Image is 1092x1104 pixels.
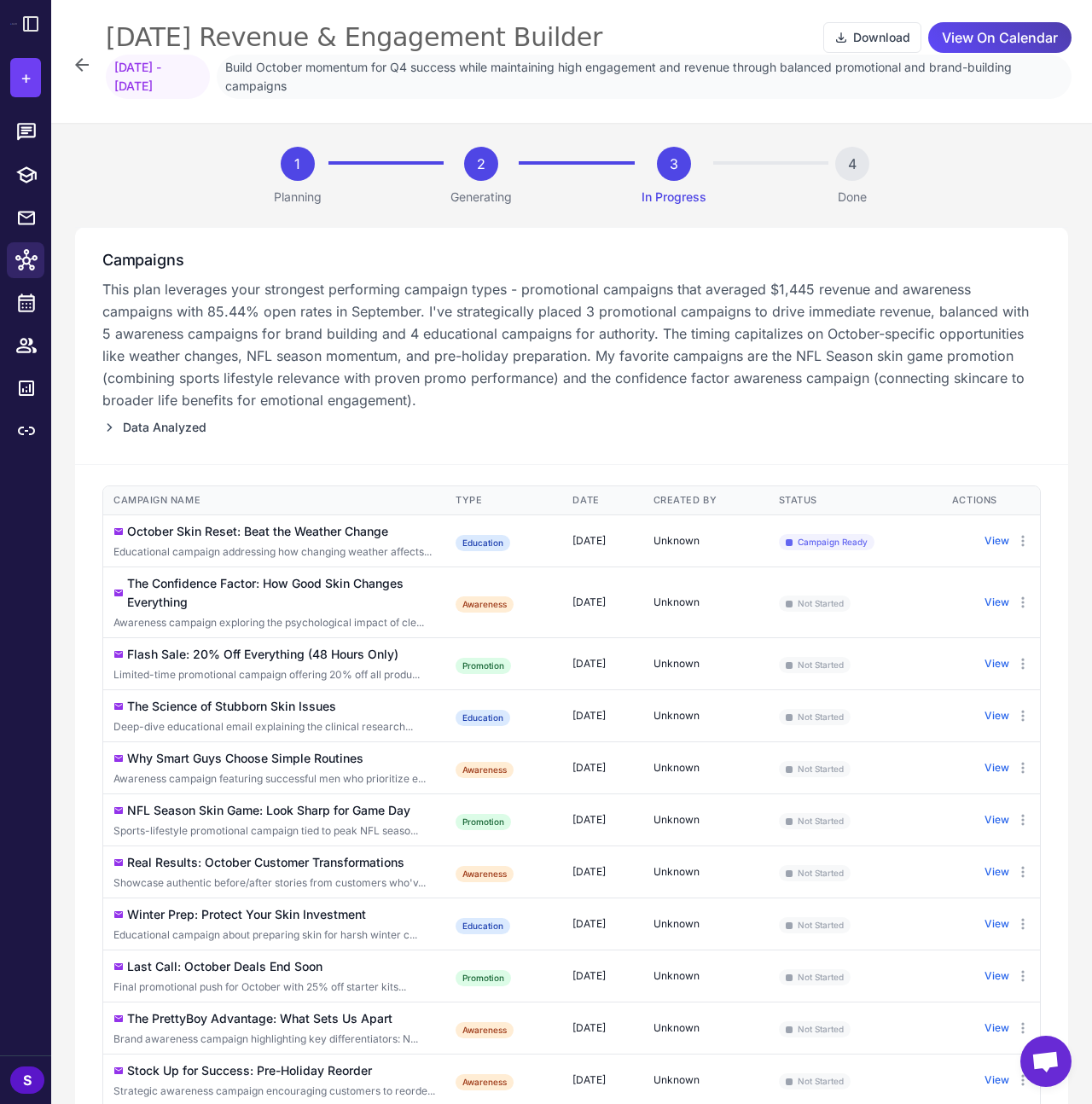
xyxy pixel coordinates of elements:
button: View [985,533,1009,549]
div: [DATE] Revenue & Engagement Builder [106,20,602,55]
div: Awareness [456,762,514,778]
div: Click to edit [113,979,435,995]
div: The PrettyBoy Advantage: What Sets Us Apart [127,1009,392,1028]
div: Unknown [653,864,758,880]
p: Generating [450,188,512,206]
div: Unknown [653,595,758,610]
div: The Science of Stubborn Skin Issues [127,697,336,716]
p: This plan leverages your strongest performing campaign types - promotional campaigns that average... [102,278,1041,411]
span: Not Started [779,917,851,933]
button: View [985,812,1009,828]
button: View [985,1020,1009,1036]
div: Education [456,535,510,551]
button: View [985,760,1009,776]
span: Not Started [779,596,851,612]
div: Education [456,918,510,934]
button: View [985,708,1009,723]
div: October Skin Reset: Beat the Weather Change [127,522,388,541]
div: Awareness [456,1022,514,1038]
div: Click to edit [113,1031,435,1047]
span: Not Started [779,761,851,777]
div: Unknown [653,916,758,932]
span: [DATE] - [DATE] [106,55,210,99]
div: Why Smart Guys Choose Simple Routines [127,749,363,768]
div: [DATE] [572,1072,632,1088]
div: Click to edit [113,771,435,787]
div: S [10,1066,44,1094]
button: View [985,864,1009,880]
div: [DATE] [572,595,632,610]
span: Campaign Ready [779,534,874,550]
div: [DATE] [572,916,632,932]
div: 1 [281,147,315,181]
img: Raleon Logo [10,23,17,24]
div: [DATE] [572,708,632,723]
div: [DATE] [572,1020,632,1036]
div: Click to edit [113,875,435,891]
div: Stock Up for Success: Pre-Holiday Reorder [127,1061,372,1080]
div: [DATE] [572,864,632,880]
button: View [985,656,1009,671]
div: Unknown [653,708,758,723]
div: [DATE] [572,760,632,776]
th: Actions [942,486,1040,514]
button: View [985,595,1009,610]
p: Planning [274,188,322,206]
div: Awareness [456,596,514,613]
div: Awareness [456,1074,514,1090]
div: Open chat [1020,1036,1072,1087]
div: Click to edit [113,615,435,630]
span: + [20,65,32,90]
span: Data Analyzed [123,418,206,437]
h3: Campaigns [102,248,1041,271]
div: Unknown [653,968,758,984]
th: Status [769,486,942,514]
div: Unknown [653,812,758,828]
th: Campaign Name [103,486,445,514]
span: Build October momentum for Q4 success while maintaining high engagement and revenue through balan... [217,55,1072,99]
span: Not Started [779,1073,851,1089]
div: Unknown [653,533,758,549]
button: View [985,968,1009,984]
div: 2 [464,147,498,181]
div: 3 [657,147,691,181]
p: Done [838,188,867,206]
div: Last Call: October Deals End Soon [127,957,322,976]
div: Flash Sale: 20% Off Everything (48 Hours Only) [127,645,398,664]
div: Click to edit [113,667,435,683]
button: View [985,1072,1009,1088]
span: Not Started [779,969,851,985]
button: Download [823,22,921,53]
div: Education [456,710,510,726]
div: [DATE] [572,812,632,828]
div: [DATE] [572,968,632,984]
span: Not Started [779,865,851,881]
div: [DATE] [572,533,632,549]
div: Promotion [456,658,511,674]
button: + [10,58,41,97]
div: Unknown [653,656,758,671]
div: The Confidence Factor: How Good Skin Changes Everything [127,574,435,612]
div: Promotion [456,970,511,986]
div: Click to edit [113,544,435,560]
span: Not Started [779,709,851,725]
div: Unknown [653,760,758,776]
div: Click to edit [113,719,435,735]
th: Type [445,486,562,514]
span: Not Started [779,1021,851,1037]
th: Date [562,486,642,514]
th: Created By [643,486,769,514]
span: Not Started [779,813,851,829]
button: View [985,916,1009,932]
div: NFL Season Skin Game: Look Sharp for Game Day [127,801,410,820]
div: Promotion [456,814,511,830]
div: [DATE] [572,656,632,671]
span: Not Started [779,657,851,673]
div: Winter Prep: Protect Your Skin Investment [127,905,366,924]
div: Click to edit [113,1084,435,1099]
span: View On Calendar [942,23,1058,53]
p: In Progress [642,188,706,206]
div: Unknown [653,1072,758,1088]
div: 4 [835,147,869,181]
